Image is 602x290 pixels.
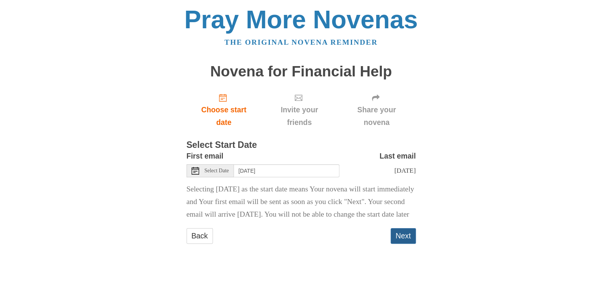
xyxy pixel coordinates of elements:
[391,228,416,244] button: Next
[187,140,416,150] h3: Select Start Date
[345,104,408,129] span: Share your novena
[187,150,224,162] label: First email
[194,104,254,129] span: Choose start date
[187,228,213,244] a: Back
[234,164,339,177] input: Use the arrow keys to pick a date
[338,87,416,133] div: Click "Next" to confirm your start date first.
[394,167,415,174] span: [DATE]
[224,38,378,46] a: The original novena reminder
[187,63,416,80] h1: Novena for Financial Help
[204,168,229,173] span: Select Date
[187,87,261,133] a: Choose start date
[380,150,416,162] label: Last email
[269,104,329,129] span: Invite your friends
[187,183,416,221] p: Selecting [DATE] as the start date means Your novena will start immediately and Your first email ...
[184,5,418,34] a: Pray More Novenas
[261,87,337,133] div: Click "Next" to confirm your start date first.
